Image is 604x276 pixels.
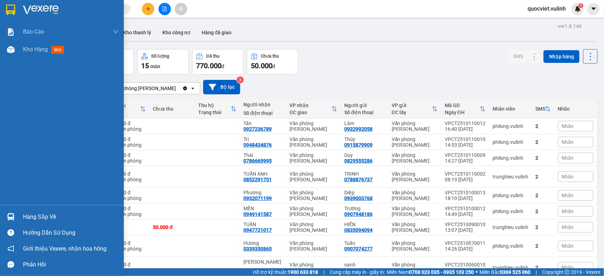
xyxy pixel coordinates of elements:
[445,102,480,108] div: Mã GD
[289,262,337,273] div: Văn phòng [PERSON_NAME]
[7,213,15,221] img: warehouse-icon
[535,193,551,198] div: 2
[591,6,597,12] span: caret-down
[445,190,485,195] div: VPCT2510100013
[111,262,146,268] div: 70.000 đ
[7,245,14,252] span: notification
[344,126,373,132] div: 0932992058
[445,121,485,126] div: VPCT2510110012
[392,110,432,115] div: ĐC lấy
[243,211,272,217] div: 0949141587
[117,24,157,41] button: Kho thanh lý
[289,152,337,164] div: Văn phòng [PERSON_NAME]
[113,85,176,92] div: Văn phòng [PERSON_NAME]
[392,102,432,108] div: VP gửi
[289,136,337,148] div: Văn phòng [PERSON_NAME]
[445,177,485,182] div: 08:19 [DATE]
[344,211,373,217] div: 0907948186
[344,142,373,148] div: 0915879909
[153,224,191,230] div: 50.000 đ
[493,243,528,249] div: philong.vulinh
[493,155,528,161] div: philong.vulinh
[111,102,140,108] div: Đã thu
[344,246,373,252] div: 0907074277
[344,195,373,201] div: 0939003768
[344,152,385,158] div: Duy
[507,50,529,63] button: SMS
[111,142,146,148] div: Tại văn phòng
[445,142,485,148] div: 14:53 [DATE]
[157,24,196,41] button: Kho công nợ
[445,227,485,233] div: 13:07 [DATE]
[562,174,574,180] span: Nhãn
[7,229,14,236] span: question-circle
[392,152,438,164] div: Văn phòng [PERSON_NAME]
[344,158,373,164] div: 0829555286
[198,102,231,108] div: Thu hộ
[565,270,570,275] span: copyright
[392,206,438,217] div: Văn phòng [PERSON_NAME]
[113,29,119,35] span: down
[579,3,583,8] sup: 1
[392,121,438,132] div: Văn phòng [PERSON_NAME]
[6,5,15,15] img: logo-vxr
[23,259,119,270] div: Phản hồi
[392,190,438,201] div: Văn phòng [PERSON_NAME]
[206,54,219,59] div: Đã thu
[535,106,545,112] div: SMS
[535,174,551,180] div: 2
[445,206,485,211] div: VPCT2510100012
[409,269,474,275] strong: 0708 023 035 - 0935 103 250
[562,209,574,214] span: Nhãn
[587,3,600,15] button: caret-down
[445,126,485,132] div: 16:40 [DATE]
[532,100,554,118] th: Toggle SortBy
[580,3,582,8] span: 1
[243,126,272,132] div: 0927236789
[493,174,528,180] div: trunghieu.vulinh
[137,49,189,75] button: Số lượng15món
[445,158,485,164] div: 14:27 [DATE]
[392,222,438,233] div: Văn phòng [PERSON_NAME]
[23,244,107,253] span: Giới thiệu Vexere, nhận hoa hồng
[535,155,551,161] div: 2
[111,152,146,158] div: 60.000 đ
[476,271,478,274] span: ⚪️
[243,158,272,164] div: 0786669995
[493,123,528,129] div: philong.vulinh
[493,209,528,214] div: philong.vulinh
[344,206,385,211] div: Trường
[344,136,385,142] div: Thúy
[344,227,373,233] div: 0835094094
[261,54,279,59] div: Chưa thu
[493,106,528,112] div: Nhân viên
[23,212,119,222] div: Hàng sắp về
[178,6,183,11] span: aim
[111,268,146,273] div: Tại văn phòng
[558,106,593,112] div: Nhãn
[111,158,146,164] div: Tại văn phòng
[330,268,385,276] span: Cung cấp máy in - giấy in:
[535,243,551,249] div: 2
[153,106,191,112] div: Chưa thu
[251,61,272,70] span: 50.000
[522,4,571,13] span: quocviet.vulinh
[272,64,275,69] span: đ
[535,224,551,230] div: 2
[195,100,240,118] th: Toggle SortBy
[243,246,272,252] div: 0339350865
[111,246,146,252] div: Tại văn phòng
[23,27,44,36] span: Báo cáo
[445,110,480,115] div: Ngày ĐH
[111,110,140,115] div: HTTT
[146,6,151,11] span: plus
[111,136,146,142] div: 60.000 đ
[111,126,146,132] div: Tại văn phòng
[111,121,146,126] div: 40.000 đ
[344,177,373,182] div: 0788876737
[162,6,167,11] span: file-add
[445,136,485,142] div: VPCT2510110010
[222,64,224,69] span: đ
[575,6,581,12] img: icon-new-feature
[562,193,574,198] span: Nhãn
